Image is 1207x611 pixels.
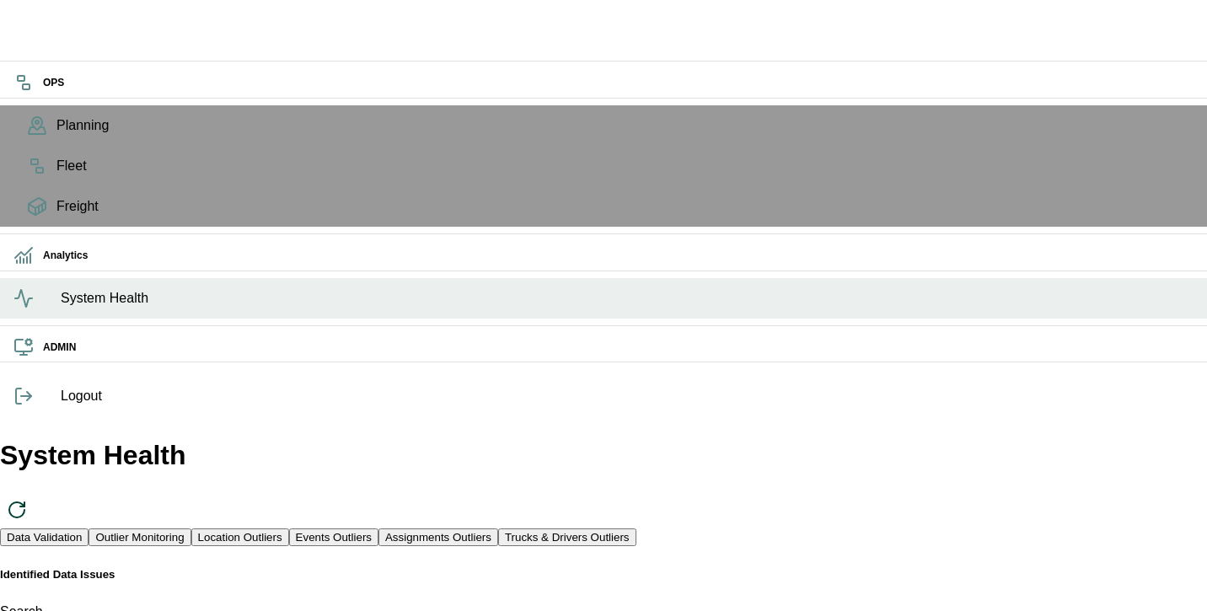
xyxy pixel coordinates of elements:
[56,115,1194,136] span: Planning
[61,386,1194,406] span: Logout
[289,528,378,546] button: Events Outliers
[61,288,1194,308] span: System Health
[43,75,1194,91] h6: OPS
[191,528,289,546] button: Location Outliers
[498,528,636,546] button: Trucks & Drivers Outliers
[43,248,1194,264] h6: Analytics
[56,196,1194,217] span: Freight
[43,340,1194,356] h6: ADMIN
[378,528,498,546] button: Assignments Outliers
[89,528,190,546] button: Outlier Monitoring
[56,156,1194,176] span: Fleet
